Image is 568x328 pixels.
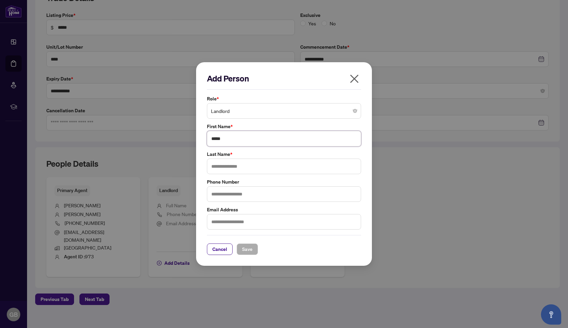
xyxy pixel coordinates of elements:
[237,243,258,255] button: Save
[212,244,227,255] span: Cancel
[349,73,360,84] span: close
[207,95,361,102] label: Role
[207,243,233,255] button: Cancel
[541,304,561,325] button: Open asap
[207,73,361,84] h2: Add Person
[353,109,357,113] span: close-circle
[207,123,361,130] label: First Name
[207,178,361,186] label: Phone Number
[211,104,357,117] span: Landlord
[207,206,361,213] label: Email Address
[207,150,361,158] label: Last Name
